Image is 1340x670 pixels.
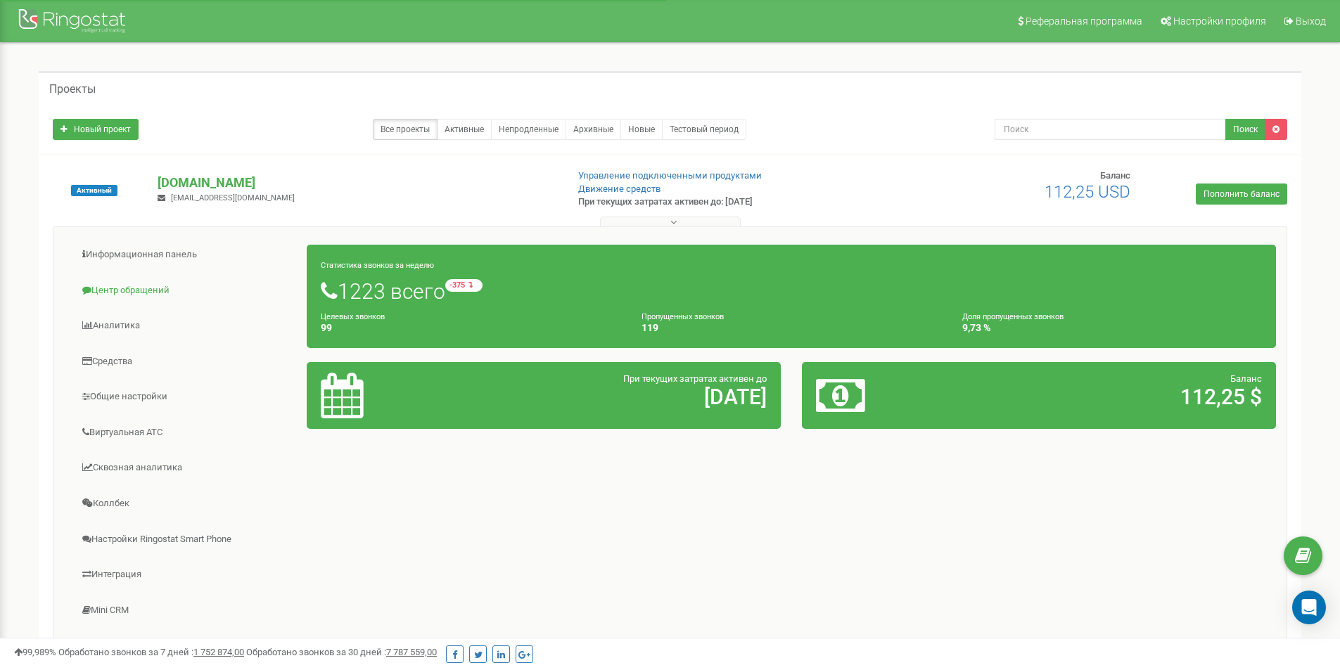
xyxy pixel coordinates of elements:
h1: 1223 всего [321,279,1262,303]
span: 99,989% [14,647,56,657]
small: Доля пропущенных звонков [962,312,1064,321]
a: Аналитика [64,309,307,343]
u: 1 752 874,00 [193,647,244,657]
button: Поиск [1225,119,1265,140]
a: Mini CRM [64,593,307,628]
small: Статистика звонков за неделю [321,261,434,270]
a: Виртуальная АТС [64,415,307,450]
a: Пополнить баланс [1196,183,1287,205]
input: Поиск [995,119,1226,140]
a: Центр обращений [64,273,307,308]
h5: Проекты [49,83,96,96]
h4: 99 [321,323,620,333]
a: Движение средств [578,183,661,194]
a: Все проекты [373,119,438,140]
h4: 9,73 % [962,323,1262,333]
a: Общие настройки [64,380,307,414]
a: Настройки Ringostat Smart Phone [64,522,307,557]
small: -375 [445,279,483,292]
a: Сквозная аналитика [64,451,307,485]
span: Баланс [1230,373,1262,384]
span: Активный [71,185,117,196]
a: Коллтрекинг [64,629,307,663]
a: Средства [64,344,307,379]
span: Реферальная программа [1026,15,1142,27]
span: Баланс [1100,170,1130,181]
p: При текущих затратах активен до: [DATE] [578,195,871,209]
small: Пропущенных звонков [642,312,724,321]
a: Архивные [566,119,621,140]
small: Целевых звонков [321,312,385,321]
span: Обработано звонков за 7 дней : [58,647,244,657]
span: Выход [1296,15,1326,27]
span: Обработано звонков за 30 дней : [246,647,437,657]
a: Непродленные [491,119,566,140]
span: 112,25 USD [1045,182,1130,202]
a: Коллбек [64,487,307,521]
a: Новые [620,119,663,140]
p: [DOMAIN_NAME] [158,174,555,192]
a: Новый проект [53,119,139,140]
span: При текущих затратах активен до [623,373,767,384]
span: Настройки профиля [1173,15,1266,27]
a: Информационная панель [64,238,307,272]
h2: 112,25 $ [971,385,1262,408]
u: 7 787 559,00 [386,647,437,657]
div: Open Intercom Messenger [1292,591,1326,624]
h4: 119 [642,323,941,333]
a: Тестовый период [662,119,746,140]
span: [EMAIL_ADDRESS][DOMAIN_NAME] [171,193,295,202]
a: Интеграция [64,558,307,592]
h2: [DATE] [476,385,767,408]
a: Управление подключенными продуктами [578,170,762,181]
a: Активные [437,119,492,140]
